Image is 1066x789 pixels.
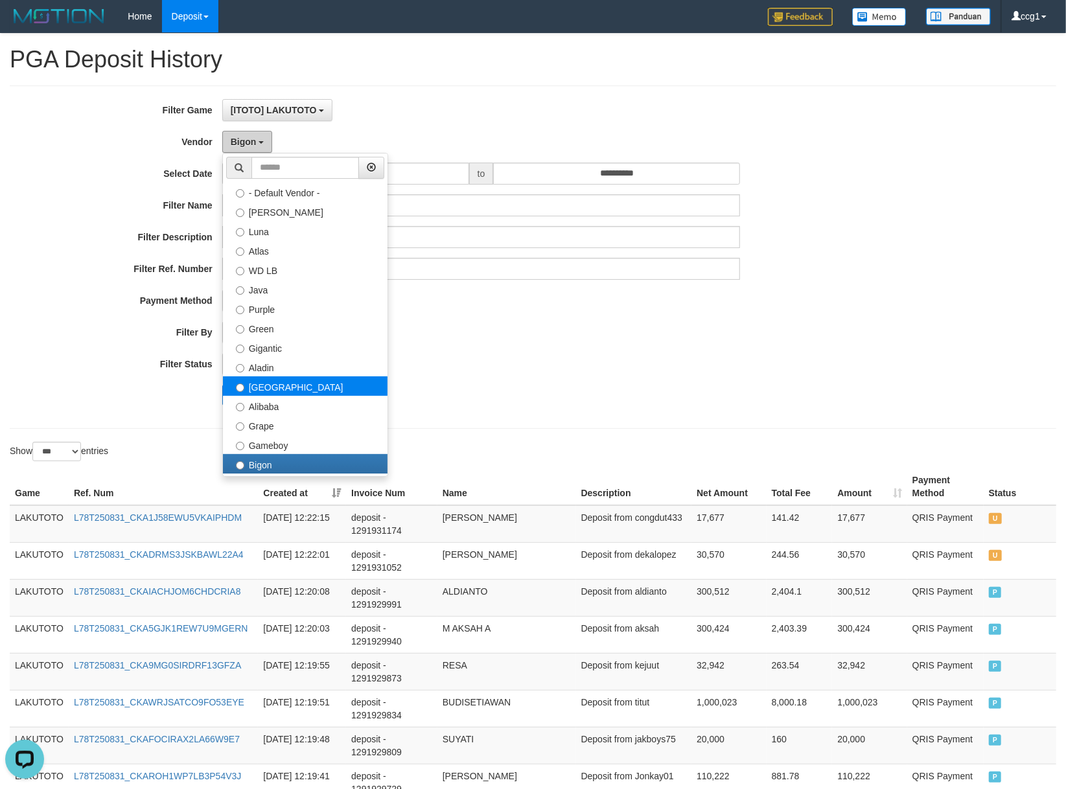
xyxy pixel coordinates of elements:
[767,505,833,543] td: 141.42
[346,727,437,764] td: deposit - 1291929809
[989,735,1002,746] span: PAID
[346,616,437,653] td: deposit - 1291929940
[223,182,388,201] label: - Default Vendor -
[691,579,766,616] td: 300,512
[767,579,833,616] td: 2,404.1
[236,209,244,217] input: [PERSON_NAME]
[437,690,576,727] td: BUDISETIAWAN
[907,579,984,616] td: QRIS Payment
[258,505,346,543] td: [DATE] 12:22:15
[346,468,437,505] th: Invoice Num
[576,468,692,505] th: Description
[437,468,576,505] th: Name
[346,690,437,727] td: deposit - 1291929834
[223,454,388,474] label: Bigon
[576,542,692,579] td: Deposit from dekalopez
[767,727,833,764] td: 160
[236,442,244,450] input: Gameboy
[989,587,1002,598] span: PAID
[223,221,388,240] label: Luna
[223,396,388,415] label: Alibaba
[437,727,576,764] td: SUYATI
[236,189,244,198] input: - Default Vendor -
[32,442,81,461] select: Showentries
[223,299,388,318] label: Purple
[437,653,576,690] td: RESA
[236,267,244,275] input: WD LB
[223,337,388,357] label: Gigantic
[767,653,833,690] td: 263.54
[223,260,388,279] label: WD LB
[223,435,388,454] label: Gameboy
[576,505,692,543] td: Deposit from congdut433
[223,376,388,396] label: [GEOGRAPHIC_DATA]
[907,468,984,505] th: Payment Method
[222,131,273,153] button: Bigon
[74,734,240,744] a: L78T250831_CKAFOCIRAX2LA66W9E7
[576,690,692,727] td: Deposit from titut
[576,616,692,653] td: Deposit from aksah
[926,8,991,25] img: panduan.png
[10,690,69,727] td: LAKUTOTO
[907,505,984,543] td: QRIS Payment
[346,505,437,543] td: deposit - 1291931174
[832,727,907,764] td: 20,000
[989,698,1002,709] span: PAID
[223,357,388,376] label: Aladin
[236,403,244,411] input: Alibaba
[767,468,833,505] th: Total Fee
[989,513,1002,524] span: UNPAID
[236,286,244,295] input: Java
[832,542,907,579] td: 30,570
[691,727,766,764] td: 20,000
[437,542,576,579] td: [PERSON_NAME]
[258,579,346,616] td: [DATE] 12:20:08
[10,727,69,764] td: LAKUTOTO
[10,653,69,690] td: LAKUTOTO
[346,542,437,579] td: deposit - 1291931052
[691,690,766,727] td: 1,000,023
[469,163,494,185] span: to
[984,468,1056,505] th: Status
[74,549,244,560] a: L78T250831_CKADRMS3JSKBAWL22A4
[222,99,333,121] button: [ITOTO] LAKUTOTO
[832,616,907,653] td: 300,424
[832,505,907,543] td: 17,677
[767,690,833,727] td: 8,000.18
[236,345,244,353] input: Gigantic
[236,461,244,470] input: Bigon
[223,415,388,435] label: Grape
[832,690,907,727] td: 1,000,023
[258,616,346,653] td: [DATE] 12:20:03
[223,474,388,493] label: Allstar
[74,660,241,670] a: L78T250831_CKA9MG0SIRDRF13GFZA
[10,579,69,616] td: LAKUTOTO
[74,623,248,634] a: L78T250831_CKA5GJK1REW7U9MGERN
[74,586,241,597] a: L78T250831_CKAIACHJOM6CHDCRIA8
[236,247,244,256] input: Atlas
[258,690,346,727] td: [DATE] 12:19:51
[231,105,317,115] span: [ITOTO] LAKUTOTO
[236,306,244,314] input: Purple
[74,697,244,707] a: L78T250831_CKAWRJSATCO9FO53EYE
[223,279,388,299] label: Java
[989,550,1002,561] span: UNPAID
[691,505,766,543] td: 17,677
[576,653,692,690] td: Deposit from kejuut
[5,5,44,44] button: Open LiveChat chat widget
[832,468,907,505] th: Amount: activate to sort column ascending
[989,772,1002,783] span: PAID
[74,512,242,523] a: L78T250831_CKA1J58EWU5VKAIPHDM
[10,468,69,505] th: Game
[768,8,833,26] img: Feedback.jpg
[223,201,388,221] label: [PERSON_NAME]
[691,468,766,505] th: Net Amount
[223,240,388,260] label: Atlas
[236,422,244,431] input: Grape
[907,727,984,764] td: QRIS Payment
[69,468,258,505] th: Ref. Num
[236,228,244,236] input: Luna
[832,653,907,690] td: 32,942
[10,542,69,579] td: LAKUTOTO
[346,653,437,690] td: deposit - 1291929873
